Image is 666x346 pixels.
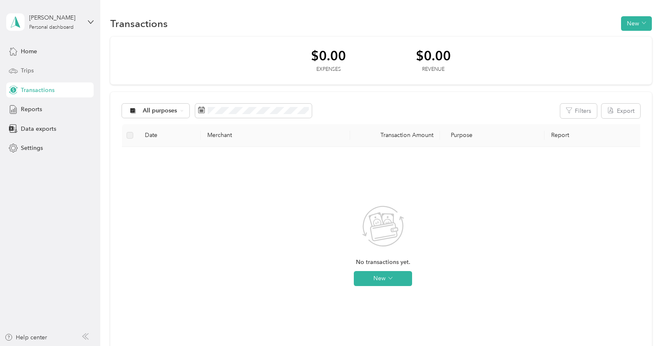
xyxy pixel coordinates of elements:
[544,124,644,147] th: Report
[447,132,473,139] span: Purpose
[29,25,74,30] div: Personal dashboard
[601,104,640,118] button: Export
[416,48,451,63] div: $0.00
[143,108,177,114] span: All purposes
[416,66,451,73] div: Revenue
[354,271,412,286] button: New
[29,13,81,22] div: [PERSON_NAME]
[5,333,47,342] button: Help center
[110,19,168,28] h1: Transactions
[560,104,597,118] button: Filters
[21,144,43,152] span: Settings
[621,16,652,31] button: New
[350,124,440,147] th: Transaction Amount
[356,258,410,267] span: No transactions yet.
[138,124,201,147] th: Date
[21,86,55,95] span: Transactions
[21,124,56,133] span: Data exports
[201,124,350,147] th: Merchant
[21,47,37,56] span: Home
[311,48,346,63] div: $0.00
[21,66,34,75] span: Trips
[21,105,42,114] span: Reports
[311,66,346,73] div: Expenses
[619,299,666,346] iframe: Everlance-gr Chat Button Frame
